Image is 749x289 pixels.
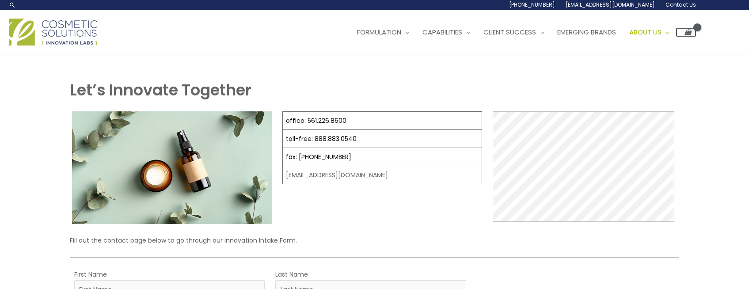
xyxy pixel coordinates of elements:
td: [EMAIL_ADDRESS][DOMAIN_NAME] [282,166,482,184]
span: About Us [629,27,662,37]
a: fax: [PHONE_NUMBER] [286,152,351,161]
img: Contact page image for private label skincare manufacturer Cosmetic solutions shows a skin care b... [72,111,272,224]
a: office: 561.226.8600 [286,116,346,125]
a: Client Success [477,19,551,46]
span: Capabilities [422,27,462,37]
a: toll-free: 888.883.0540 [286,134,357,143]
img: Cosmetic Solutions Logo [9,19,97,46]
span: Emerging Brands [557,27,616,37]
a: About Us [623,19,676,46]
span: Client Success [483,27,536,37]
span: [EMAIL_ADDRESS][DOMAIN_NAME] [566,1,655,8]
a: Search icon link [9,1,16,8]
span: Formulation [357,27,401,37]
a: Formulation [350,19,416,46]
a: Emerging Brands [551,19,623,46]
strong: Let’s Innovate Together [70,79,251,101]
nav: Site Navigation [344,19,696,46]
span: [PHONE_NUMBER] [509,1,555,8]
a: View Shopping Cart, empty [676,28,696,37]
p: Fill out the contact page below to go through our Innovation Intake Form. [70,235,680,246]
label: First Name [74,269,107,280]
span: Contact Us [665,1,696,8]
label: Last Name [275,269,308,280]
a: Capabilities [416,19,477,46]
